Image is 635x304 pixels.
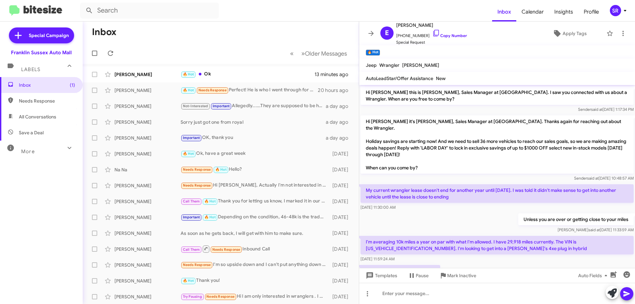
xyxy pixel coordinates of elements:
span: Try Pausing [183,294,202,299]
span: [DATE] 11:30:00 AM [360,205,396,210]
div: Inbound Call [181,245,329,253]
button: Apply Tags [535,27,603,39]
div: Ok, have a great week [181,150,329,157]
div: Hi [PERSON_NAME], Actually I'm not interested in a vehicle I had a question about the job opening... [181,182,329,189]
div: [DATE] [329,214,354,221]
div: [DATE] [329,246,354,252]
span: New [436,75,445,81]
span: said at [587,176,599,181]
button: Mark Inactive [434,270,482,282]
span: [PHONE_NUMBER] [396,29,467,39]
input: Search [80,3,219,19]
a: Calendar [516,2,549,22]
span: Wrangler [379,62,400,68]
div: Hello? [181,166,329,173]
span: Needs Response [206,294,234,299]
span: More [21,149,35,154]
button: Templates [359,270,402,282]
div: Thank you! [181,277,329,284]
div: [PERSON_NAME] [114,230,181,237]
div: [PERSON_NAME] [114,293,181,300]
a: Copy Number [432,33,467,38]
div: [PERSON_NAME] [114,278,181,284]
div: OK, thank you [181,134,326,142]
span: 🔥 Hot [183,88,194,92]
p: Let me know if this is a possibility [360,265,440,277]
span: Inbox [19,82,75,88]
button: Pause [402,270,434,282]
span: Save a Deal [19,129,44,136]
p: Hi [PERSON_NAME] it's [PERSON_NAME], Sales Manager at [GEOGRAPHIC_DATA]. Thanks again for reachin... [360,115,634,174]
span: 🔥 Hot [215,167,227,172]
span: Needs Response [183,263,211,267]
div: Depending on the condition, 46-48k is the trade value of your 2500. [181,213,329,221]
div: [PERSON_NAME] [114,246,181,252]
div: [DATE] [329,151,354,157]
div: [DATE] [329,262,354,268]
div: Thank you for letting us know, I marked it in our system. [181,197,329,205]
span: [PERSON_NAME] [402,62,439,68]
span: Mark Inactive [447,270,476,282]
span: Jeep [366,62,377,68]
span: Not-Interested [183,104,208,108]
div: Hi l am only interested in wranglers . I will check out what you have on line before I come in . ... [181,293,329,300]
span: Needs Response [198,88,227,92]
span: Needs Response [183,183,211,188]
div: [PERSON_NAME] [114,214,181,221]
span: said at [588,227,600,232]
span: Call Them [183,247,200,252]
span: said at [591,107,603,112]
span: AutoLeadStar/Offer Assistance [366,75,433,81]
a: Special Campaign [9,27,74,43]
nav: Page navigation example [286,47,351,60]
span: Labels [21,66,40,72]
span: E [385,28,389,38]
div: Perfect! He is who I went through for my grand Cherokee [181,86,318,94]
span: Pause [416,270,429,282]
div: I'm so upside down and I can't put anything down plus I can't go over 650 a month [181,261,329,269]
div: [PERSON_NAME] [114,135,181,141]
div: [DATE] [329,278,354,284]
span: Important [183,215,200,219]
span: Special Campaign [29,32,69,39]
span: Insights [549,2,578,22]
div: a day ago [326,119,354,125]
span: Auto Fields [578,270,610,282]
div: [PERSON_NAME] [114,103,181,109]
div: [PERSON_NAME] [114,182,181,189]
div: [DATE] [329,198,354,205]
span: Older Messages [305,50,347,57]
a: Profile [578,2,604,22]
div: [DATE] [329,166,354,173]
span: [DATE] 11:59:24 AM [360,256,395,261]
span: Needs Response [19,98,75,104]
div: Allegedly......They are supposed to be here already. [181,102,326,110]
div: As soon as he gets back, I will get with him to make sure. [181,230,329,237]
span: All Conversations [19,113,56,120]
div: [PERSON_NAME] [114,71,181,78]
button: Next [297,47,351,60]
span: 🔥 Hot [204,199,216,203]
span: Needs Response [183,167,211,172]
div: [PERSON_NAME] [114,119,181,125]
a: Inbox [492,2,516,22]
div: Franklin Sussex Auto Mall [11,49,72,56]
div: [DATE] [329,182,354,189]
div: [PERSON_NAME] [114,151,181,157]
button: SR [604,5,628,16]
div: [DATE] [329,230,354,237]
span: Sender [DATE] 1:17:34 PM [578,107,634,112]
div: 20 hours ago [318,87,354,94]
div: SR [610,5,621,16]
span: Special Request [396,39,467,46]
div: Na Na [114,166,181,173]
span: « [290,49,294,58]
span: [PERSON_NAME] [DATE] 11:33:59 AM [558,227,634,232]
p: Hi [PERSON_NAME] this is [PERSON_NAME], Sales Manager at [GEOGRAPHIC_DATA]. I saw you connected w... [360,86,634,105]
span: 🔥 Hot [183,72,194,76]
small: 🔥 Hot [366,50,380,56]
span: Sender [DATE] 10:48:57 AM [574,176,634,181]
div: [PERSON_NAME] [114,262,181,268]
span: Needs Response [212,247,240,252]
